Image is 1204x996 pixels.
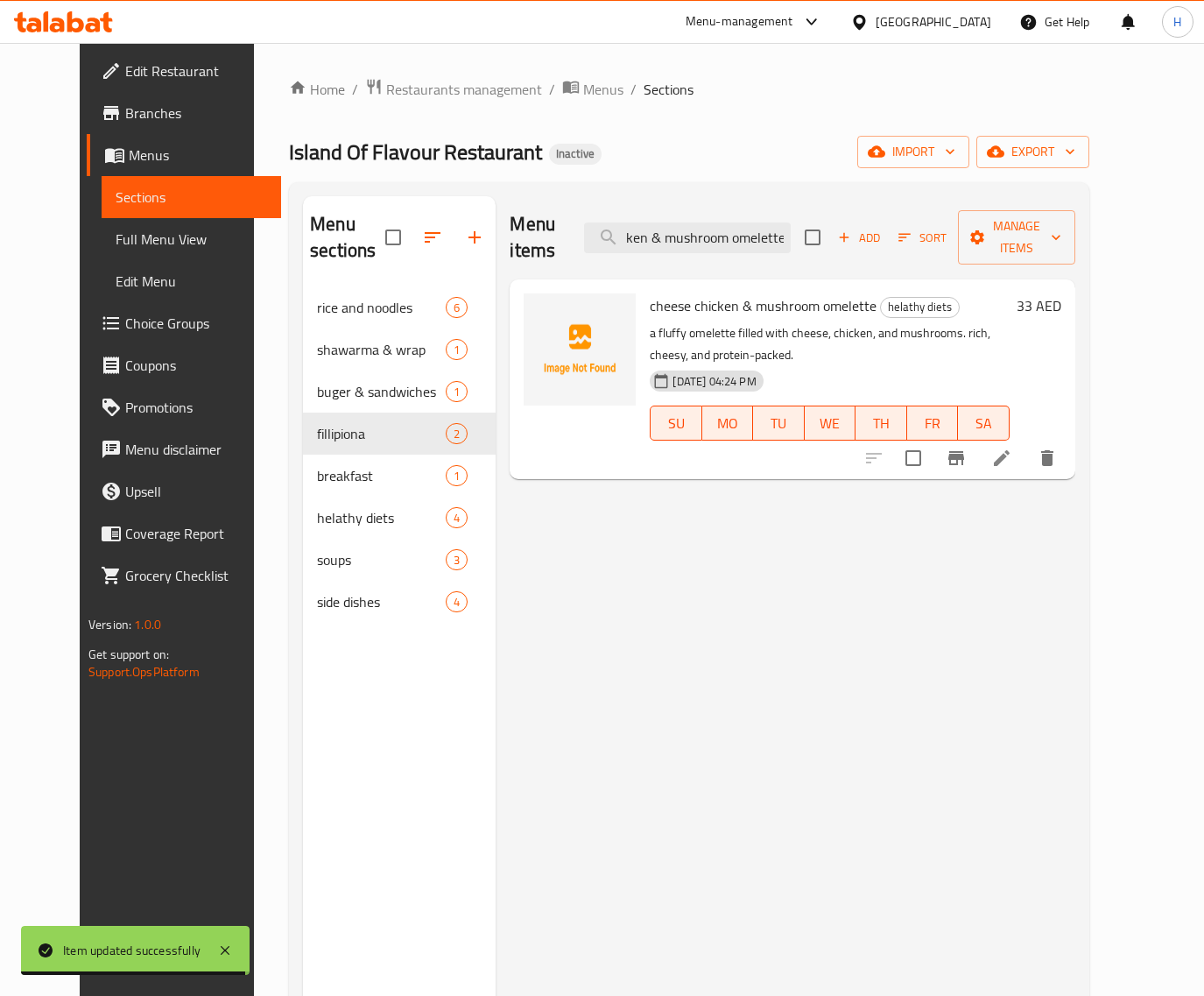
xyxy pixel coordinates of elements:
[630,79,637,100] li: /
[446,339,468,360] div: items
[976,136,1089,168] button: export
[454,216,496,258] button: Add section
[303,539,496,581] div: soups3
[549,144,602,165] div: Inactive
[125,397,267,418] span: Promotions
[881,297,959,317] span: helathy diets
[289,132,542,172] span: Island Of Flavour Restaurant
[289,79,345,100] a: Home
[365,78,542,101] a: Restaurants management
[447,468,467,484] span: 1
[102,218,281,260] a: Full Menu View
[303,455,496,497] div: breakfast1
[317,423,446,444] span: fillipiona
[876,12,991,32] div: [GEOGRAPHIC_DATA]
[303,279,496,630] nav: Menu sections
[87,428,281,470] a: Menu disclaimer
[447,426,467,442] span: 2
[386,79,542,100] span: Restaurants management
[1017,293,1061,318] h6: 33 AED
[446,507,468,528] div: items
[102,176,281,218] a: Sections
[1026,437,1068,479] button: delete
[125,102,267,124] span: Branches
[665,373,763,390] span: [DATE] 04:24 PM
[863,411,899,436] span: TH
[965,411,1002,436] span: SA
[1173,12,1181,32] span: H
[584,223,791,253] input: search
[352,79,358,100] li: /
[412,216,454,258] span: Sort sections
[310,211,385,264] h2: Menu sections
[549,79,555,100] li: /
[855,406,906,441] button: TH
[958,210,1075,265] button: Manage items
[447,300,467,316] span: 6
[116,271,267,292] span: Edit Menu
[447,384,467,400] span: 1
[914,411,951,436] span: FR
[835,228,883,248] span: Add
[887,224,958,251] span: Sort items
[831,224,887,251] span: Add item
[87,50,281,92] a: Edit Restaurant
[125,355,267,376] span: Coupons
[317,381,446,402] span: buger & sandwiches
[446,549,468,570] div: items
[125,481,267,502] span: Upsell
[583,79,623,100] span: Menus
[88,643,169,666] span: Get support on:
[317,591,446,612] span: side dishes
[650,322,1009,366] p: a fluffy omelette filled with cheese, chicken, and mushrooms. rich, cheesy, and protein-packed.
[303,413,496,455] div: fillipiona2
[88,660,200,683] a: Support.OpsPlatform
[87,92,281,134] a: Branches
[63,941,201,960] div: Item updated successfully
[303,286,496,328] div: rice and noodles6
[524,293,636,406] img: cheese chicken & mushroom omelette
[812,411,848,436] span: WE
[87,555,281,597] a: Grocery Checklist
[753,406,804,441] button: TU
[510,211,562,264] h2: Menu items
[857,136,969,168] button: import
[317,339,446,360] span: shawarma & wrap
[87,470,281,512] a: Upsell
[644,79,694,100] span: Sections
[317,507,446,528] span: helathy diets
[303,371,496,413] div: buger & sandwiches1
[805,406,855,441] button: WE
[894,224,951,251] button: Sort
[317,549,446,570] div: soups
[125,439,267,460] span: Menu disclaimer
[871,141,955,163] span: import
[88,613,131,636] span: Version:
[446,465,468,486] div: items
[446,591,468,612] div: items
[831,224,887,251] button: Add
[303,328,496,371] div: shawarma & wrap1
[317,465,446,486] span: breakfast
[794,219,831,256] span: Select section
[125,313,267,334] span: Choice Groups
[549,146,602,161] span: Inactive
[447,510,467,526] span: 4
[907,406,958,441] button: FR
[446,381,468,402] div: items
[658,411,694,436] span: SU
[958,406,1009,441] button: SA
[87,344,281,386] a: Coupons
[116,229,267,250] span: Full Menu View
[375,219,412,256] span: Select all sections
[303,497,496,539] div: helathy diets4
[125,565,267,586] span: Grocery Checklist
[135,613,162,636] span: 1.0.0
[87,512,281,555] a: Coverage Report
[447,594,467,611] span: 4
